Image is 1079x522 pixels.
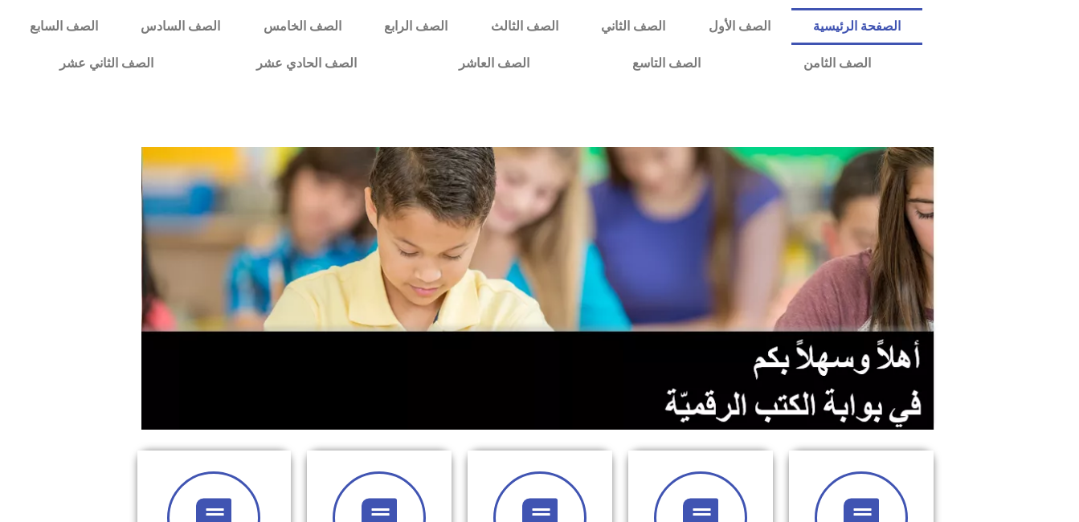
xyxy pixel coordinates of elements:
[581,45,752,82] a: الصف التاسع
[752,45,922,82] a: الصف الثامن
[407,45,581,82] a: الصف العاشر
[205,45,408,82] a: الصف الحادي عشر
[120,8,242,45] a: الصف السادس
[579,8,686,45] a: الصف الثاني
[8,45,205,82] a: الصف الثاني عشر
[791,8,922,45] a: الصفحة الرئيسية
[242,8,362,45] a: الصف الخامس
[687,8,791,45] a: الصف الأول
[362,8,468,45] a: الصف الرابع
[8,8,119,45] a: الصف السابع
[469,8,579,45] a: الصف الثالث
